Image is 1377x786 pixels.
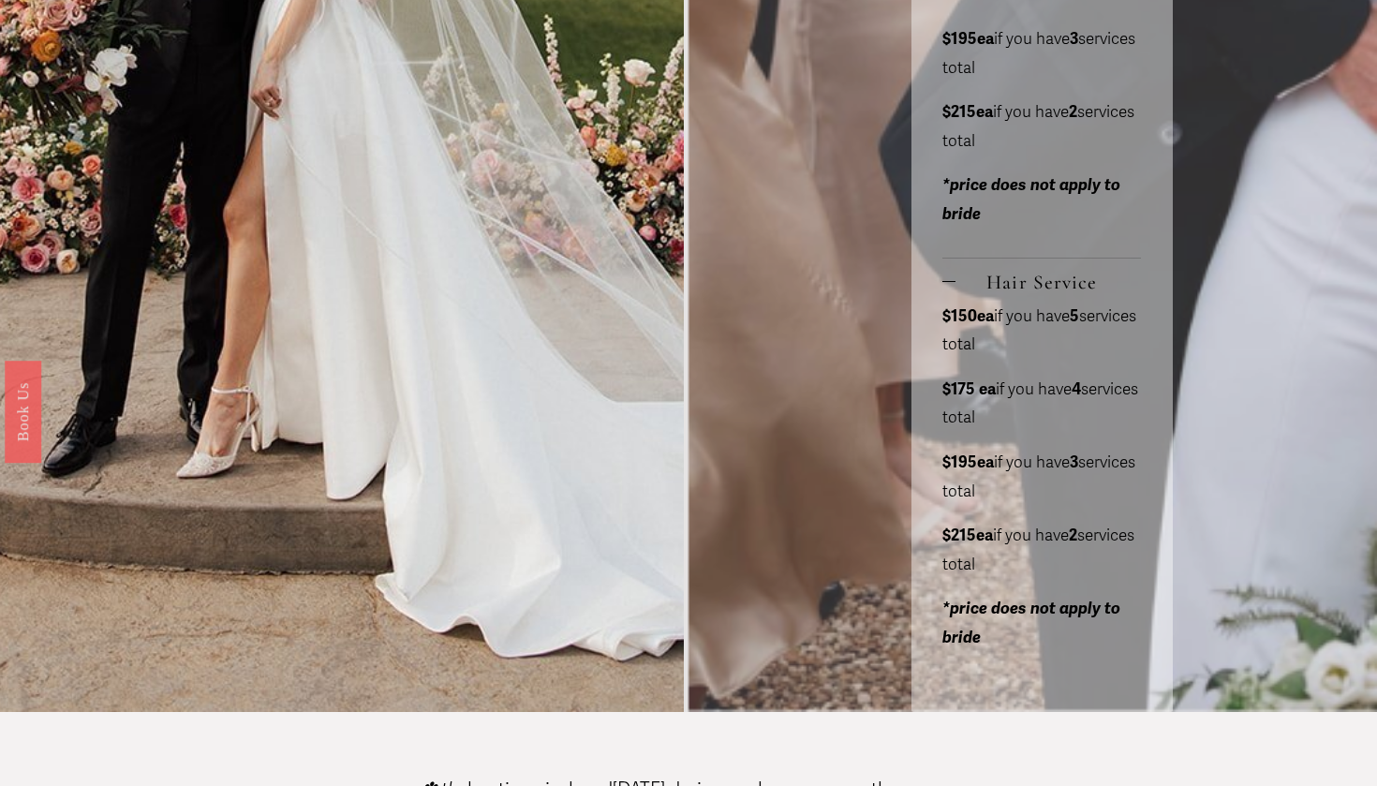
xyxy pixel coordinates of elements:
p: if you have services total [942,449,1141,506]
strong: $195ea [942,452,994,472]
strong: $150ea [942,306,994,326]
p: if you have services total [942,25,1141,82]
strong: $195ea [942,29,994,49]
button: Hair Service [942,259,1141,303]
strong: $215ea [942,102,993,122]
strong: 3 [1070,29,1078,49]
p: if you have services total [942,303,1141,360]
div: Hair Service [942,303,1141,681]
em: *price does not apply to bride [942,175,1120,224]
em: *price does not apply to bride [942,599,1120,647]
strong: 2 [1069,102,1077,122]
strong: 5 [1070,306,1079,326]
p: if you have services total [942,98,1141,156]
p: if you have services total [942,522,1141,579]
span: Hair Service [955,270,1141,294]
a: Book Us [5,360,41,462]
strong: $175 ea [942,379,996,399]
p: if you have services total [942,376,1141,433]
strong: 4 [1072,379,1081,399]
strong: 2 [1069,526,1077,545]
strong: $215ea [942,526,993,545]
strong: 3 [1070,452,1078,472]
